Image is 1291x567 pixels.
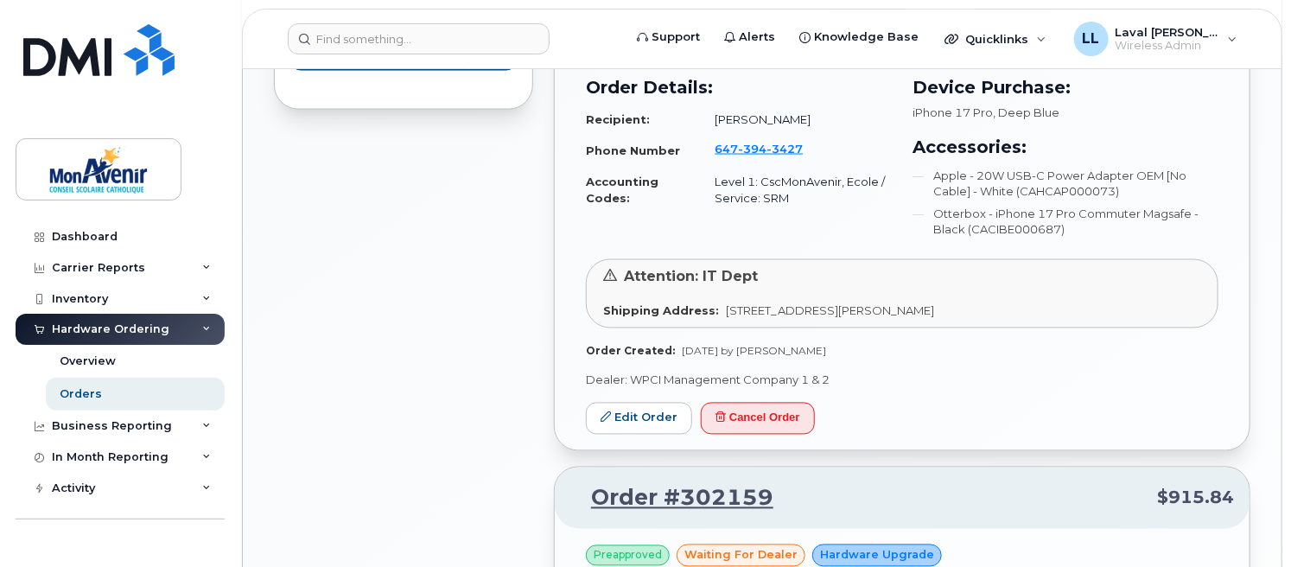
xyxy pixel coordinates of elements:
strong: Phone Number [586,143,680,157]
span: Alerts [739,29,775,46]
span: Knowledge Base [814,29,919,46]
div: Laval Lai Yoon Hin [1062,22,1250,56]
span: , Deep Blue [993,105,1059,119]
div: Quicklinks [932,22,1059,56]
strong: Recipient: [586,112,650,126]
a: Knowledge Base [787,20,931,54]
span: Quicklinks [965,32,1028,46]
button: Cancel Order [701,403,815,435]
span: Wireless Admin [1116,39,1219,53]
span: waiting for dealer [684,547,798,564]
span: iPhone 17 Pro [913,105,993,119]
strong: Shipping Address: [603,304,719,318]
strong: Order Created: [586,345,675,358]
li: Apple - 20W USB-C Power Adapter OEM [No Cable] - White (CAHCAP000073) [913,168,1218,200]
span: Hardware Upgrade [820,547,934,564]
a: 6473943427 [715,142,824,156]
h3: Device Purchase: [913,74,1218,100]
input: Find something... [288,23,550,54]
h3: Accessories: [913,134,1218,160]
td: Level 1: CscMonAvenir, Ecole / Service: SRM [699,167,892,213]
p: Dealer: WPCI Management Company 1 & 2 [586,373,1218,389]
a: Alerts [712,20,787,54]
span: Attention: IT Dept [624,269,758,285]
li: Otterbox - iPhone 17 Pro Commuter Magsafe - Black (CACIBE000687) [913,207,1218,239]
span: $915.84 [1157,486,1234,511]
h3: Order Details: [586,74,892,100]
span: [DATE] by [PERSON_NAME] [682,345,826,358]
span: 394 [738,142,766,156]
span: Laval [PERSON_NAME] [1116,25,1219,39]
span: Preapproved [594,548,662,564]
a: Support [625,20,712,54]
a: Order #302159 [570,483,773,514]
a: Edit Order [586,403,692,435]
span: LL [1083,29,1100,49]
td: [PERSON_NAME] [699,105,892,135]
span: Support [652,29,700,46]
span: 3427 [766,142,803,156]
strong: Accounting Codes: [586,175,658,205]
span: 647 [715,142,803,156]
span: [STREET_ADDRESS][PERSON_NAME] [726,304,934,318]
